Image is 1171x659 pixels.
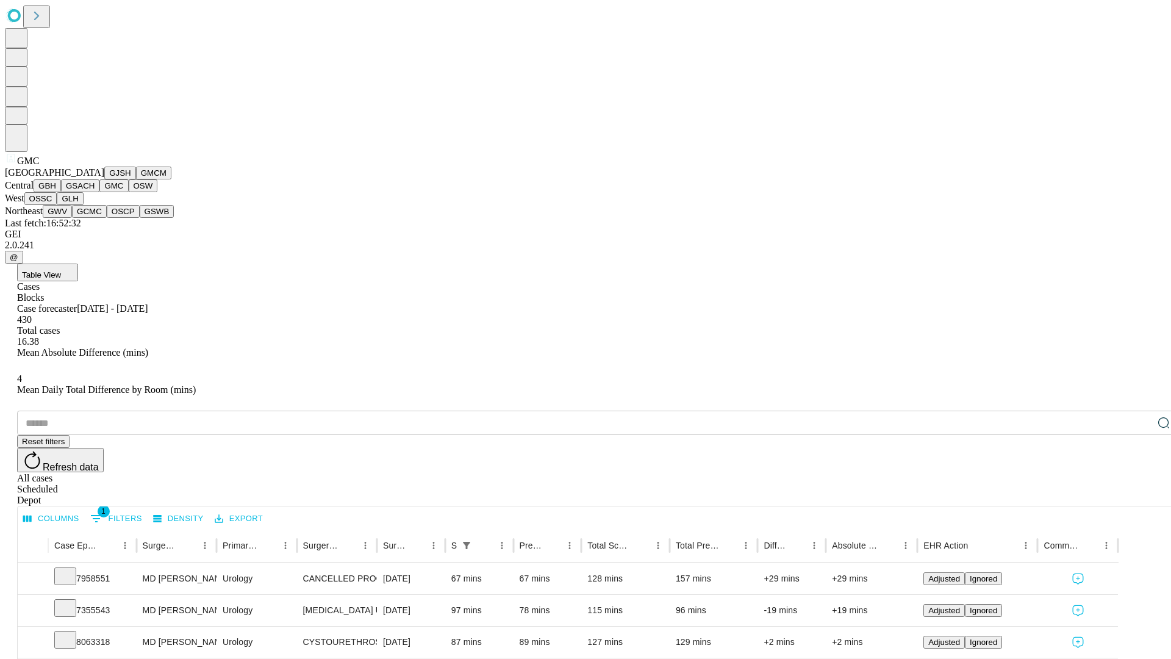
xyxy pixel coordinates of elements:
button: Table View [17,264,78,281]
div: 87 mins [451,627,507,658]
div: Difference [764,541,787,550]
span: @ [10,253,18,262]
button: Adjusted [923,604,965,617]
div: 2.0.241 [5,240,1166,251]
button: Sort [880,537,897,554]
div: 127 mins [587,627,664,658]
button: Expand [24,632,42,654]
button: Sort [789,537,806,554]
button: GMCM [136,167,171,179]
button: Show filters [87,509,145,528]
button: Sort [99,537,116,554]
div: +19 mins [832,595,911,626]
button: Menu [425,537,442,554]
div: Scheduled In Room Duration [451,541,457,550]
button: Sort [340,537,357,554]
span: Ignored [970,574,997,583]
button: Density [150,510,207,528]
div: MD [PERSON_NAME] Md [143,563,210,594]
div: [MEDICAL_DATA] UNILATERAL [303,595,371,626]
span: Total cases [17,325,60,336]
div: [DATE] [383,595,439,626]
div: 97 mins [451,595,507,626]
button: Menu [737,537,754,554]
div: GEI [5,229,1166,240]
button: Menu [650,537,667,554]
button: OSSC [24,192,57,205]
button: GMC [99,179,128,192]
button: Menu [1017,537,1034,554]
button: Sort [1081,537,1098,554]
button: Sort [720,537,737,554]
div: +29 mins [832,563,911,594]
span: Adjusted [928,574,960,583]
button: Menu [277,537,294,554]
div: Urology [223,627,290,658]
span: Mean Absolute Difference (mins) [17,347,148,358]
button: Menu [357,537,374,554]
div: 8063318 [54,627,131,658]
div: Total Scheduled Duration [587,541,631,550]
button: Sort [260,537,277,554]
button: Sort [544,537,561,554]
button: Menu [196,537,213,554]
div: +29 mins [764,563,820,594]
span: [DATE] - [DATE] [77,303,148,314]
button: GBH [34,179,61,192]
span: 16.38 [17,336,39,347]
div: 67 mins [520,563,576,594]
button: Sort [408,537,425,554]
div: Surgery Name [303,541,338,550]
div: [DATE] [383,627,439,658]
span: Reset filters [22,437,65,446]
span: Adjusted [928,606,960,615]
div: CANCELLED PROCEDURE [303,563,371,594]
span: 4 [17,373,22,384]
div: Urology [223,563,290,594]
button: GWV [43,205,72,218]
button: Menu [897,537,914,554]
span: 430 [17,314,32,325]
button: Sort [632,537,650,554]
button: Menu [1098,537,1115,554]
button: Ignored [965,636,1002,649]
button: Export [212,510,266,528]
button: GSACH [61,179,99,192]
div: 89 mins [520,627,576,658]
button: Sort [969,537,986,554]
button: Ignored [965,604,1002,617]
div: MD [PERSON_NAME] R Md [143,627,210,658]
button: Reset filters [17,435,70,448]
span: 1 [98,505,110,517]
div: 115 mins [587,595,664,626]
span: Table View [22,270,61,279]
div: EHR Action [923,541,968,550]
button: GLH [57,192,83,205]
div: 1 active filter [458,537,475,554]
div: Surgery Date [383,541,407,550]
div: Primary Service [223,541,258,550]
span: Adjusted [928,638,960,647]
button: Ignored [965,572,1002,585]
span: Central [5,180,34,190]
button: OSCP [107,205,140,218]
button: Sort [476,537,493,554]
button: Adjusted [923,572,965,585]
button: Adjusted [923,636,965,649]
div: Total Predicted Duration [676,541,720,550]
div: Predicted In Room Duration [520,541,543,550]
span: Mean Daily Total Difference by Room (mins) [17,384,196,395]
span: Last fetch: 16:52:32 [5,218,81,228]
button: Sort [179,537,196,554]
div: MD [PERSON_NAME] R Md [143,595,210,626]
span: Ignored [970,606,997,615]
button: OSW [129,179,158,192]
span: West [5,193,24,203]
span: Ignored [970,638,997,647]
button: @ [5,251,23,264]
span: GMC [17,156,39,166]
span: Refresh data [43,462,99,472]
span: Case forecaster [17,303,77,314]
button: GSWB [140,205,174,218]
div: 129 mins [676,627,752,658]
